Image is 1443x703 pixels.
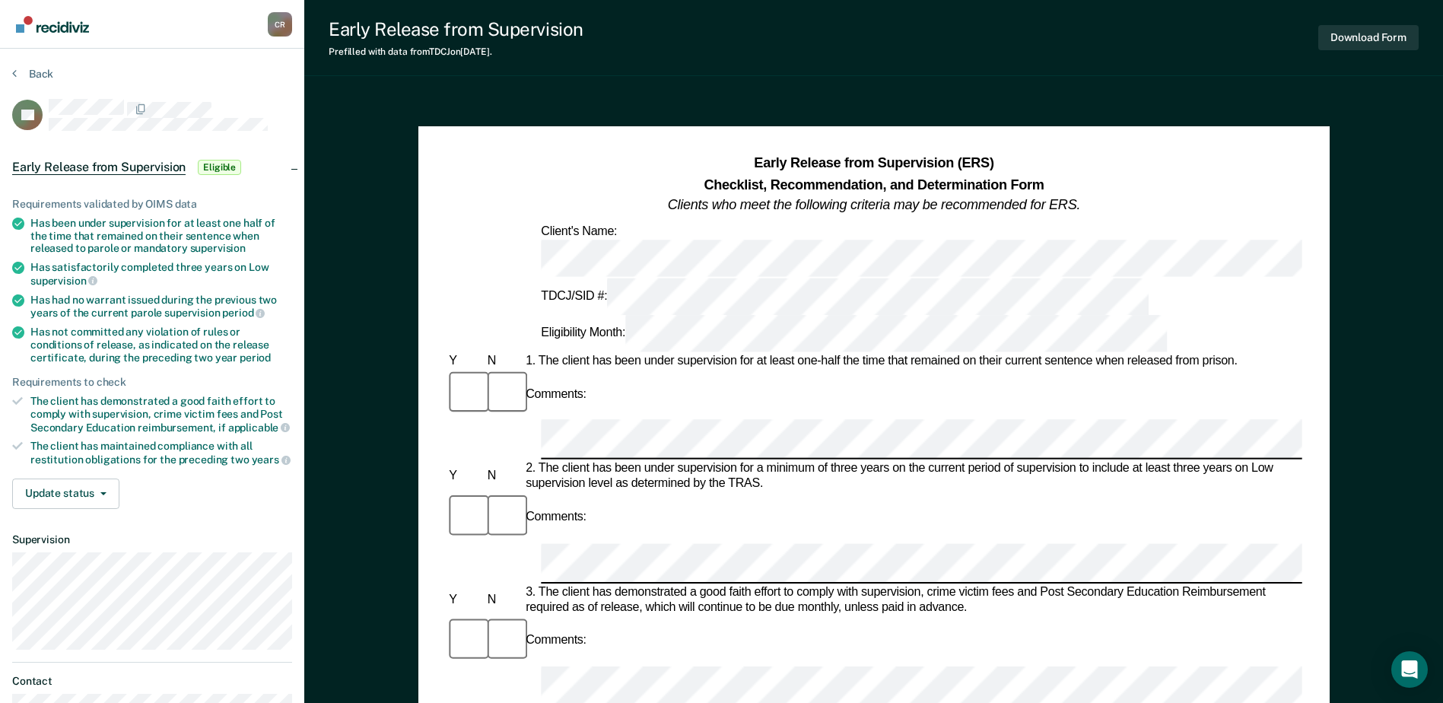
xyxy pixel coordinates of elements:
[268,12,292,37] div: C R
[446,354,484,369] div: Y
[446,593,484,608] div: Y
[523,386,590,402] div: Comments:
[12,198,292,211] div: Requirements validated by OIMS data
[240,351,271,364] span: period
[329,46,583,57] div: Prefilled with data from TDCJ on [DATE] .
[484,469,522,485] div: N
[30,275,97,287] span: supervision
[704,177,1044,192] strong: Checklist, Recommendation, and Determination Form
[30,395,292,434] div: The client has demonstrated a good faith effort to comply with supervision, crime victim fees and...
[30,440,292,466] div: The client has maintained compliance with all restitution obligations for the preceding two
[12,533,292,546] dt: Supervision
[523,510,590,525] div: Comments:
[12,376,292,389] div: Requirements to check
[446,469,484,485] div: Y
[252,453,291,466] span: years
[523,354,1302,369] div: 1. The client has been under supervision for at least one-half the time that remained on their cu...
[268,12,292,37] button: Profile dropdown button
[668,197,1080,212] em: Clients who meet the following criteria may be recommended for ERS.
[523,585,1302,616] div: 3. The client has demonstrated a good faith effort to comply with supervision, crime victim fees ...
[198,160,241,175] span: Eligible
[538,278,1152,315] div: TDCJ/SID #:
[30,261,292,287] div: Has satisfactorily completed three years on Low
[329,18,583,40] div: Early Release from Supervision
[1318,25,1419,50] button: Download Form
[754,156,993,171] strong: Early Release from Supervision (ERS)
[12,67,53,81] button: Back
[12,160,186,175] span: Early Release from Supervision
[484,354,522,369] div: N
[484,593,522,608] div: N
[30,326,292,364] div: Has not committed any violation of rules or conditions of release, as indicated on the release ce...
[228,421,290,434] span: applicable
[523,462,1302,492] div: 2. The client has been under supervision for a minimum of three years on the current period of su...
[12,479,119,509] button: Update status
[190,242,246,254] span: supervision
[523,634,590,649] div: Comments:
[538,315,1170,352] div: Eligibility Month:
[12,675,292,688] dt: Contact
[16,16,89,33] img: Recidiviz
[1391,651,1428,688] div: Open Intercom Messenger
[30,217,292,255] div: Has been under supervision for at least one half of the time that remained on their sentence when...
[30,294,292,320] div: Has had no warrant issued during the previous two years of the current parole supervision
[222,307,265,319] span: period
